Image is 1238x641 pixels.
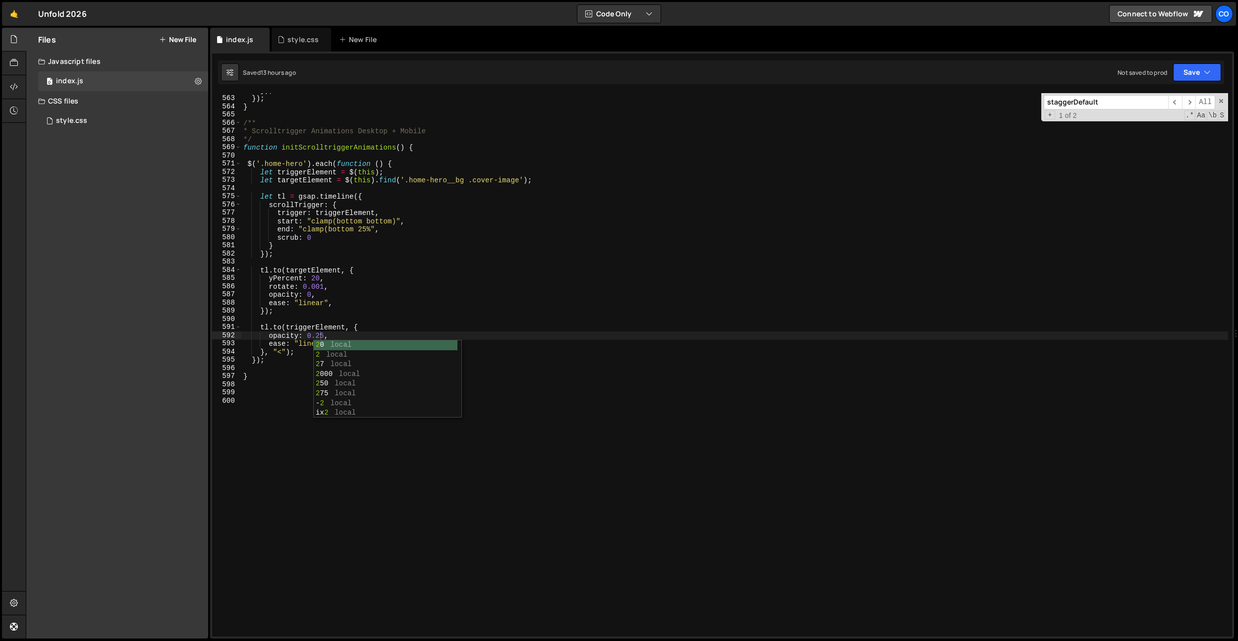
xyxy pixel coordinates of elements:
span: Search In Selection [1219,110,1225,120]
div: 567 [212,127,241,135]
span: Whole Word Search [1207,110,1218,120]
div: 578 [212,217,241,225]
div: 584 [212,266,241,274]
div: 596 [212,364,241,373]
div: 588 [212,299,241,307]
div: 598 [212,380,241,389]
a: Co [1215,5,1233,23]
div: 563 [212,94,241,103]
div: 574 [212,184,241,193]
div: 585 [212,274,241,282]
div: 571 [212,160,241,168]
div: 594 [212,348,241,356]
div: 575 [212,192,241,201]
div: 587 [212,290,241,299]
div: 568 [212,135,241,144]
h2: Files [38,34,56,45]
div: 595 [212,356,241,364]
div: 577 [212,209,241,217]
span: CaseSensitive Search [1196,110,1206,120]
div: Unfold 2026 [38,8,87,20]
div: index.js [226,35,253,45]
div: 582 [212,250,241,258]
div: 589 [212,307,241,315]
div: Not saved to prod [1118,68,1167,77]
span: 1 of 2 [1055,111,1081,120]
input: Search for [1044,95,1168,109]
span: ​ [1168,95,1182,109]
div: Javascript files [26,52,208,71]
button: New File [159,36,196,44]
div: style.css [287,35,319,45]
div: 600 [212,397,241,405]
div: New File [339,35,381,45]
span: Toggle Replace mode [1045,110,1055,120]
div: style.css [56,116,87,125]
div: 569 [212,143,241,152]
div: 17293/47925.css [38,111,208,131]
div: 590 [212,315,241,323]
span: RegExp Search [1184,110,1195,120]
div: CSS files [26,91,208,111]
div: 17293/47924.js [38,71,208,91]
div: 580 [212,233,241,242]
div: 564 [212,103,241,111]
div: index.js [56,77,83,86]
div: 565 [212,110,241,119]
span: 0 [47,78,53,86]
div: 581 [212,241,241,250]
div: 593 [212,339,241,348]
a: Connect to Webflow [1109,5,1212,23]
div: 586 [212,282,241,291]
div: 573 [212,176,241,184]
div: 13 hours ago [261,68,296,77]
div: Saved [243,68,296,77]
button: Save [1173,63,1221,81]
button: Code Only [577,5,661,23]
div: 591 [212,323,241,331]
div: 576 [212,201,241,209]
div: 597 [212,372,241,380]
div: 572 [212,168,241,176]
span: ​ [1182,95,1196,109]
div: 579 [212,225,241,233]
div: 566 [212,119,241,127]
div: 599 [212,388,241,397]
div: 570 [212,152,241,160]
div: 583 [212,258,241,266]
span: Alt-Enter [1195,95,1215,109]
div: 592 [212,331,241,340]
a: 🤙 [2,2,26,26]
